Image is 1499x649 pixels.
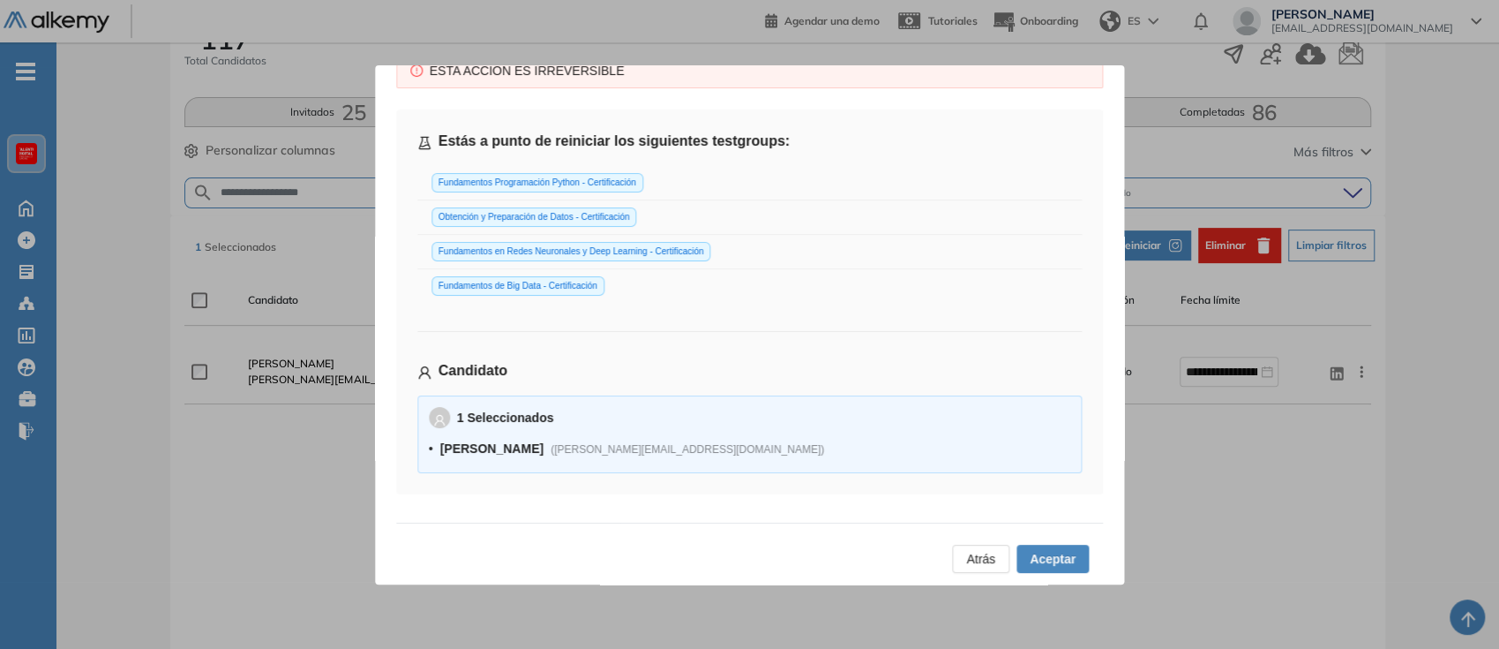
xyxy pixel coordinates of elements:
[1016,545,1089,573] button: Aceptar
[433,414,446,426] span: user
[417,136,431,150] span: experiment
[417,366,431,380] span: user
[417,360,1083,381] h5: Candidato
[440,441,543,456] strong: [PERSON_NAME]
[410,64,423,77] span: exclamation-circle
[417,131,1083,152] h5: Estás a punto de reiniciar los siguientes testgroups:
[966,549,995,569] span: Atrás
[1030,549,1076,569] span: Aceptar
[551,443,824,456] span: ( [PERSON_NAME][EMAIL_ADDRESS][DOMAIN_NAME] )
[952,545,1009,573] button: Atrás
[431,208,637,227] span: Obtención y Preparación de Datos - Certificación
[430,61,1090,80] div: ESTA ACCIÓN ES IRREVERSIBLE
[431,242,711,261] span: Fundamentos en Redes Neuronales y Deep Learning - Certificación
[431,173,643,192] span: Fundamentos Programación Python - Certificación
[431,276,604,296] span: Fundamentos de Big Data - Certificación
[457,411,554,425] strong: 1 Seleccionados
[429,441,433,456] span: •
